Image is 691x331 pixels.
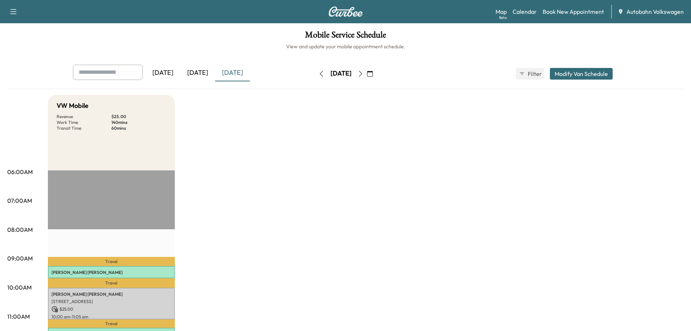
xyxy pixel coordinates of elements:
[328,7,363,17] img: Curbee Logo
[7,31,684,43] h1: Mobile Service Schedule
[330,69,351,78] div: [DATE]
[52,314,171,320] p: 10:00 am - 11:05 am
[57,101,89,111] h5: VW Mobile
[550,68,613,80] button: Modify Van Schedule
[57,120,111,125] p: Work Time
[111,114,166,120] p: $ 25.00
[145,65,180,81] div: [DATE]
[52,306,171,312] p: $ 25.00
[513,7,537,16] a: Calendar
[57,125,111,131] p: Transit Time
[7,43,684,50] h6: View and update your mobile appointment schedule.
[111,120,166,125] p: 140 mins
[111,125,166,131] p: 60 mins
[52,291,171,297] p: [PERSON_NAME] [PERSON_NAME]
[7,312,30,321] p: 11:00AM
[48,278,175,288] p: Travel
[48,257,175,266] p: Travel
[495,7,507,16] a: MapBeta
[626,7,684,16] span: Autobahn Volkswagen
[180,65,215,81] div: [DATE]
[52,299,171,304] p: [STREET_ADDRESS]
[516,68,544,80] button: Filter
[528,69,541,78] span: Filter
[499,15,507,20] div: Beta
[215,65,250,81] div: [DATE]
[543,7,604,16] a: Book New Appointment
[7,225,33,234] p: 08:00AM
[57,114,111,120] p: Revenue
[7,254,33,263] p: 09:00AM
[52,277,171,283] p: [STREET_ADDRESS]
[7,283,32,292] p: 10:00AM
[48,319,175,328] p: Travel
[7,167,33,176] p: 06:00AM
[7,196,32,205] p: 07:00AM
[52,270,171,275] p: [PERSON_NAME] [PERSON_NAME]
